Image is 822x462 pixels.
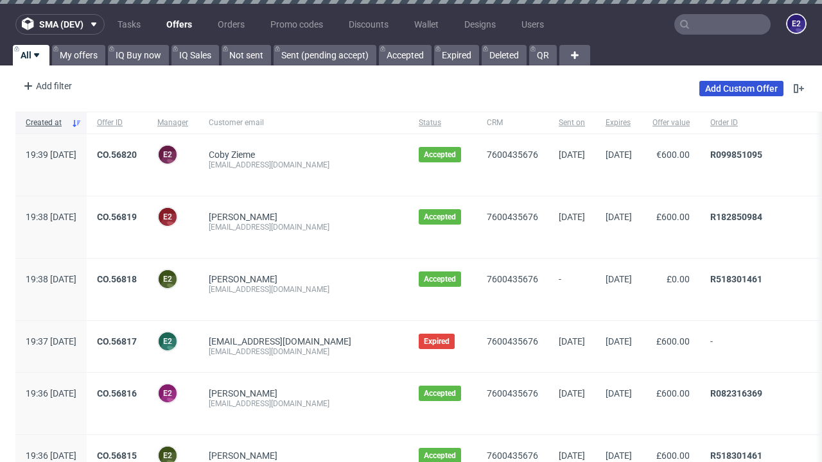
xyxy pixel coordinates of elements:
[559,150,585,160] span: [DATE]
[529,45,557,65] a: QR
[710,388,762,398] a: R082316369
[487,212,538,222] a: 7600435676
[514,14,552,35] a: Users
[209,274,277,284] a: [PERSON_NAME]
[787,15,805,33] figcaption: e2
[606,388,632,398] span: [DATE]
[424,388,456,398] span: Accepted
[26,150,76,160] span: 19:39 [DATE]
[487,450,538,461] a: 7600435676
[222,45,271,65] a: Not sent
[667,274,690,284] span: £0.00
[209,398,398,409] div: [EMAIL_ADDRESS][DOMAIN_NAME]
[559,117,585,128] span: Sent on
[159,332,177,350] figcaption: e2
[26,117,66,128] span: Created at
[209,388,277,398] a: [PERSON_NAME]
[606,150,632,160] span: [DATE]
[710,450,762,461] a: R518301461
[26,274,76,284] span: 19:38 [DATE]
[487,388,538,398] a: 7600435676
[209,212,277,222] a: [PERSON_NAME]
[559,212,585,222] span: [DATE]
[606,117,632,128] span: Expires
[18,76,74,96] div: Add filter
[424,150,456,160] span: Accepted
[656,212,690,222] span: £600.00
[108,45,169,65] a: IQ Buy now
[159,14,200,35] a: Offers
[424,336,450,346] span: Expired
[159,384,177,402] figcaption: e2
[424,212,456,222] span: Accepted
[559,450,585,461] span: [DATE]
[209,117,398,128] span: Customer email
[487,150,538,160] a: 7600435676
[26,212,76,222] span: 19:38 [DATE]
[97,274,137,284] a: CO.56818
[210,14,252,35] a: Orders
[482,45,527,65] a: Deleted
[434,45,479,65] a: Expired
[656,388,690,398] span: £600.00
[606,212,632,222] span: [DATE]
[710,274,762,284] a: R518301461
[26,336,76,346] span: 19:37 [DATE]
[97,450,137,461] a: CO.56815
[97,212,137,222] a: CO.56819
[656,150,690,160] span: €600.00
[559,336,585,346] span: [DATE]
[97,117,137,128] span: Offer ID
[379,45,432,65] a: Accepted
[559,274,585,305] span: -
[209,450,277,461] a: [PERSON_NAME]
[419,117,466,128] span: Status
[424,274,456,284] span: Accepted
[656,336,690,346] span: £600.00
[209,160,398,170] div: [EMAIL_ADDRESS][DOMAIN_NAME]
[26,450,76,461] span: 19:36 [DATE]
[97,150,137,160] a: CO.56820
[159,146,177,164] figcaption: e2
[97,336,137,346] a: CO.56817
[559,388,585,398] span: [DATE]
[26,388,76,398] span: 19:36 [DATE]
[263,14,331,35] a: Promo codes
[209,346,398,357] div: [EMAIL_ADDRESS][DOMAIN_NAME]
[13,45,49,65] a: All
[606,274,632,284] span: [DATE]
[457,14,503,35] a: Designs
[606,336,632,346] span: [DATE]
[15,14,105,35] button: sma (dev)
[407,14,446,35] a: Wallet
[209,150,255,160] a: Coby Zieme
[39,20,83,29] span: sma (dev)
[656,450,690,461] span: £600.00
[710,150,762,160] a: R099851095
[606,450,632,461] span: [DATE]
[159,208,177,226] figcaption: e2
[487,336,538,346] a: 7600435676
[424,450,456,461] span: Accepted
[209,222,398,232] div: [EMAIL_ADDRESS][DOMAIN_NAME]
[487,117,538,128] span: CRM
[652,117,690,128] span: Offer value
[171,45,219,65] a: IQ Sales
[110,14,148,35] a: Tasks
[157,117,188,128] span: Manager
[699,81,783,96] a: Add Custom Offer
[97,388,137,398] a: CO.56816
[710,212,762,222] a: R182850984
[209,284,398,295] div: [EMAIL_ADDRESS][DOMAIN_NAME]
[487,274,538,284] a: 7600435676
[341,14,396,35] a: Discounts
[159,270,177,288] figcaption: e2
[274,45,376,65] a: Sent (pending accept)
[52,45,105,65] a: My offers
[209,336,351,346] a: [EMAIL_ADDRESS][DOMAIN_NAME]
